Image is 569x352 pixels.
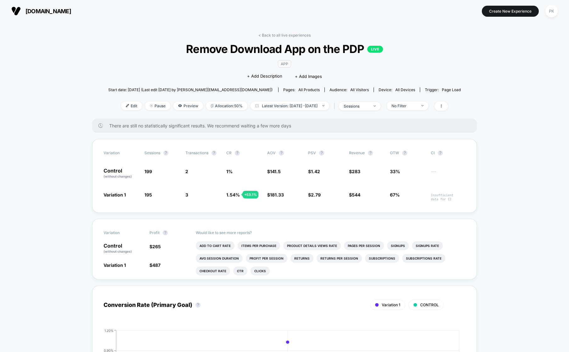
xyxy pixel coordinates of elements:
[150,104,153,107] img: end
[9,6,73,16] button: [DOMAIN_NAME]
[152,244,161,249] span: 265
[196,254,243,263] li: Avg Session Duration
[149,230,160,235] span: Profit
[173,102,203,110] span: Preview
[368,150,373,155] button: ?
[149,262,161,268] span: $
[298,87,320,92] span: all products
[311,169,320,174] span: 1.42
[412,241,443,250] li: Signups Rate
[104,150,138,155] span: Variation
[390,169,400,174] span: 33%
[374,87,420,92] span: Device:
[402,150,407,155] button: ?
[374,105,376,107] img: end
[431,150,465,155] span: CI
[270,192,284,197] span: 181.33
[544,5,560,18] button: PK
[104,243,143,254] p: Control
[104,249,132,253] span: (without changes)
[185,192,188,197] span: 3
[442,87,461,92] span: Page Load
[267,192,284,197] span: $
[311,192,321,197] span: 2.79
[251,267,270,275] li: Clicks
[211,104,213,108] img: rebalance
[352,192,360,197] span: 544
[196,230,466,235] p: Would like to see more reports?
[330,87,369,92] div: Audience:
[402,254,445,263] li: Subscriptions Rate
[145,102,170,110] span: Pause
[226,169,233,174] span: 1 %
[255,104,259,107] img: calendar
[395,87,415,92] span: all devices
[243,191,258,198] div: + 53.1 %
[196,241,234,250] li: Add To Cart Rate
[235,150,240,155] button: ?
[108,87,273,92] span: Start date: [DATE] (Last edit [DATE] by [PERSON_NAME][EMAIL_ADDRESS][DOMAIN_NAME])
[104,328,114,332] tspan: 1.20%
[267,150,276,155] span: AOV
[104,192,126,197] span: Variation 1
[126,42,443,56] span: Remove Download App on the PDP
[104,230,138,235] span: Variation
[382,302,400,307] span: Variation 1
[251,102,329,110] span: Latest Version: [DATE] - [DATE]
[233,267,247,275] li: Ctr
[349,150,365,155] span: Revenue
[344,104,369,109] div: sessions
[196,267,230,275] li: Checkout Rate
[104,168,138,179] p: Control
[270,169,281,174] span: 141.5
[238,241,280,250] li: Items Per Purchase
[226,150,232,155] span: CR
[349,169,360,174] span: $
[246,254,287,263] li: Profit Per Session
[11,6,21,16] img: Visually logo
[344,241,384,250] li: Pages Per Session
[322,105,324,106] img: end
[392,103,417,108] div: No Filter
[185,150,208,155] span: Transactions
[365,254,399,263] li: Subscriptions
[308,169,320,174] span: $
[126,104,129,107] img: edit
[109,123,464,128] span: There are still no statistically significant results. We recommend waiting a few more days
[308,192,321,197] span: $
[104,262,126,268] span: Variation 1
[267,169,281,174] span: $
[104,174,132,178] span: (without changes)
[367,46,383,53] p: LIVE
[149,244,161,249] span: $
[279,150,284,155] button: ?
[390,192,400,197] span: 67%
[425,87,461,92] div: Trigger:
[226,192,240,197] span: 1.54 %
[278,60,291,67] span: App
[206,102,247,110] span: Allocation: 50%
[144,150,160,155] span: Sessions
[431,170,465,179] span: ---
[258,33,311,38] a: < Back to all live experiences
[247,73,282,79] span: + Add Description
[144,192,152,197] span: 195
[431,193,465,201] span: Insufficient data for CI
[144,169,152,174] span: 199
[438,150,443,155] button: ?
[195,302,200,308] button: ?
[350,87,369,92] span: All Visitors
[211,150,217,155] button: ?
[152,262,161,268] span: 487
[390,150,425,155] span: OTW
[420,302,439,307] span: CONTROL
[295,74,322,79] span: + Add Images
[545,5,558,17] div: PK
[332,102,339,111] span: |
[163,150,168,155] button: ?
[163,230,168,235] button: ?
[283,241,341,250] li: Product Details Views Rate
[482,6,539,17] button: Create New Experience
[290,254,313,263] li: Returns
[319,150,324,155] button: ?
